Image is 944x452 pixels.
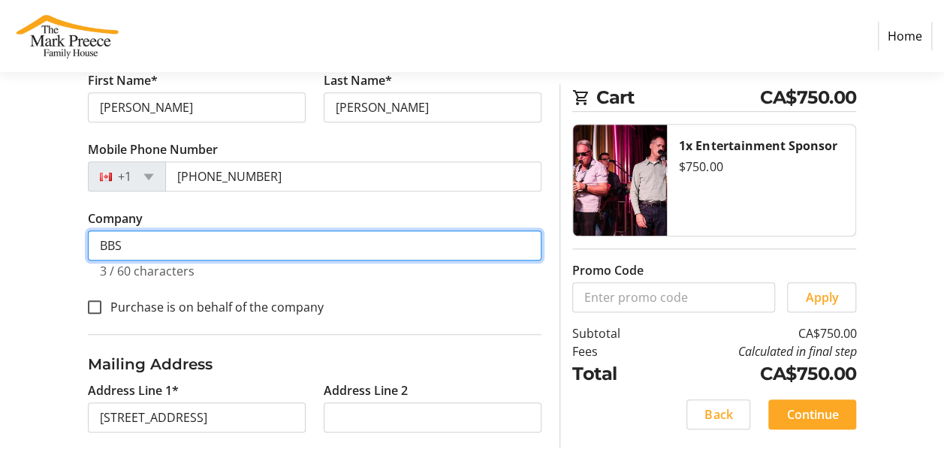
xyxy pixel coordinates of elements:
[324,71,392,89] label: Last Name*
[572,282,775,312] input: Enter promo code
[878,22,932,50] a: Home
[572,324,654,342] td: Subtotal
[654,342,856,360] td: Calculated in final step
[573,125,667,236] img: Entertainment Sponsor
[12,6,119,66] img: The Mark Preece Family House's Logo
[686,399,750,429] button: Back
[654,360,856,387] td: CA$750.00
[786,405,838,423] span: Continue
[88,140,218,158] label: Mobile Phone Number
[679,137,837,154] strong: 1x Entertainment Sponsor
[679,158,843,176] div: $750.00
[787,282,856,312] button: Apply
[88,353,542,375] h3: Mailing Address
[768,399,856,429] button: Continue
[572,360,654,387] td: Total
[88,71,158,89] label: First Name*
[704,405,732,423] span: Back
[654,324,856,342] td: CA$750.00
[88,209,143,228] label: Company
[324,381,408,399] label: Address Line 2
[101,298,324,316] label: Purchase is on behalf of the company
[100,263,195,279] tr-character-limit: 3 / 60 characters
[88,402,306,432] input: Address
[572,261,644,279] label: Promo Code
[596,84,760,111] span: Cart
[572,342,654,360] td: Fees
[88,381,179,399] label: Address Line 1*
[760,84,857,111] span: CA$750.00
[165,161,542,191] input: (506) 234-5678
[805,288,838,306] span: Apply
